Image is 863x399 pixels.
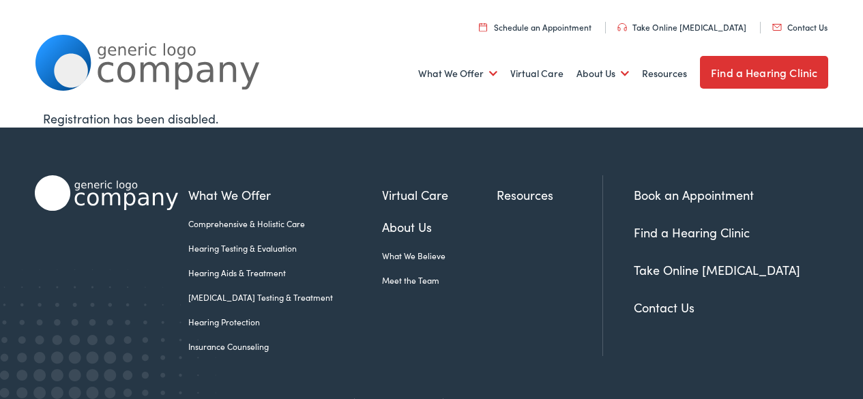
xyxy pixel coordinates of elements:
img: utility icon [772,24,782,31]
a: Virtual Care [510,48,564,99]
a: Hearing Aids & Treatment [188,267,382,279]
a: Schedule an Appointment [479,21,591,33]
img: Alpaca Audiology [35,175,178,211]
a: Book an Appointment [634,186,754,203]
a: Hearing Testing & Evaluation [188,242,382,254]
a: Hearing Protection [188,316,382,328]
a: Comprehensive & Holistic Care [188,218,382,230]
a: Contact Us [772,21,828,33]
div: Registration has been disabled. [43,109,820,128]
a: Take Online [MEDICAL_DATA] [634,261,800,278]
a: Insurance Counseling [188,340,382,353]
a: About Us [576,48,629,99]
a: What We Believe [382,250,497,262]
a: Contact Us [634,299,694,316]
a: Resources [497,186,602,204]
a: Virtual Care [382,186,497,204]
a: Meet the Team [382,274,497,286]
a: Take Online [MEDICAL_DATA] [617,21,746,33]
a: Find a Hearing Clinic [700,56,828,89]
a: About Us [382,218,497,236]
a: What We Offer [188,186,382,204]
img: utility icon [617,23,627,31]
a: What We Offer [418,48,497,99]
img: utility icon [479,23,487,31]
a: Find a Hearing Clinic [634,224,750,241]
a: Resources [642,48,687,99]
a: [MEDICAL_DATA] Testing & Treatment [188,291,382,304]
